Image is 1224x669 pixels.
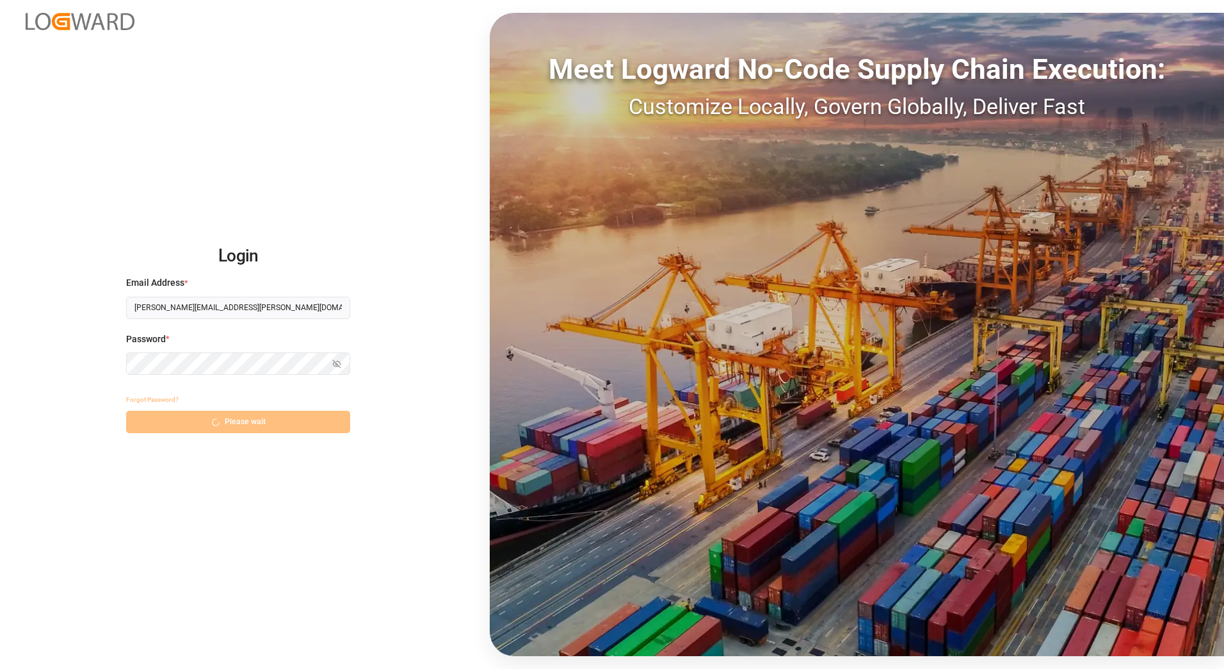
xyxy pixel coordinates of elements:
[126,276,184,290] span: Email Address
[490,48,1224,90] div: Meet Logward No-Code Supply Chain Execution:
[490,90,1224,123] div: Customize Locally, Govern Globally, Deliver Fast
[26,13,134,30] img: Logward_new_orange.png
[126,297,350,319] input: Enter your email
[126,236,350,277] h2: Login
[126,333,166,346] span: Password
